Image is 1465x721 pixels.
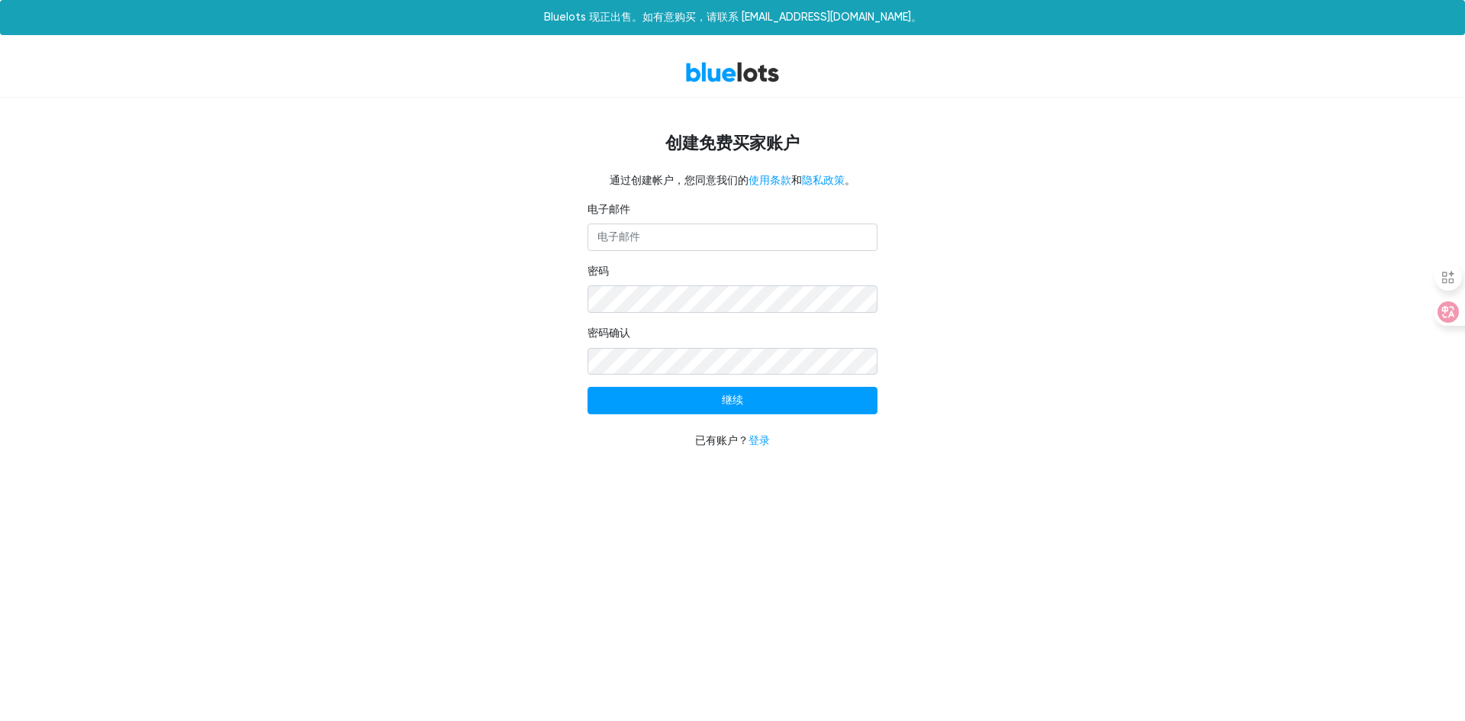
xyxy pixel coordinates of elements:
font: Bluelots 现正出售。如有意购买，请联系 [EMAIL_ADDRESS][DOMAIN_NAME]。 [544,11,922,24]
font: 和 [791,174,802,187]
font: 密码 [588,265,609,278]
input: 电子邮件 [588,224,877,251]
font: 通过创建帐户，您同意我们的 [610,174,749,187]
a: 隐私政策 [802,174,845,187]
font: 创建免费买家账户 [665,134,800,153]
font: 电子邮件 [588,203,630,216]
font: 。 [845,174,855,187]
a: 使用条款 [749,174,791,187]
a: 登录 [749,434,770,447]
font: 已有账户？ [695,434,749,447]
input: 继续 [588,387,877,414]
font: 密码确认 [588,327,630,340]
